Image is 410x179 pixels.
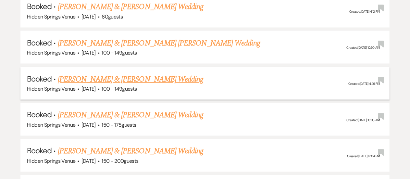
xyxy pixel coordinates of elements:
a: [PERSON_NAME] & [PERSON_NAME] [PERSON_NAME] Wedding [58,37,260,49]
span: Hidden Springs Venue [27,13,75,20]
span: Created: [DATE] 12:04 PM [347,154,380,158]
span: 150 - 175 guests [102,122,136,129]
span: 60 guests [102,13,123,20]
a: [PERSON_NAME] & [PERSON_NAME] Wedding [58,73,203,85]
span: Hidden Springs Venue [27,85,75,92]
span: Booked [27,110,52,120]
span: [DATE] [81,158,96,165]
span: Booked [27,74,52,84]
a: [PERSON_NAME] & [PERSON_NAME] Wedding [58,109,203,121]
span: 100 - 149 guests [102,85,137,92]
span: Created: [DATE] 4:46 PM [348,82,380,86]
span: [DATE] [81,13,96,20]
span: Booked [27,38,52,48]
span: 150 - 200 guests [102,158,138,165]
span: 100 - 149 guests [102,49,137,56]
a: [PERSON_NAME] & [PERSON_NAME] Wedding [58,146,203,157]
span: Booked [27,146,52,156]
span: Created: [DATE] 10:50 AM [347,45,380,50]
span: [DATE] [81,85,96,92]
span: Hidden Springs Venue [27,158,75,165]
span: Created: [DATE] 4:13 PM [349,9,380,14]
span: [DATE] [81,122,96,129]
a: [PERSON_NAME] & [PERSON_NAME] Wedding [58,1,203,13]
span: Hidden Springs Venue [27,49,75,56]
span: Created: [DATE] 10:03 AM [347,118,380,122]
span: Hidden Springs Venue [27,122,75,129]
span: [DATE] [81,49,96,56]
span: Booked [27,1,52,11]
